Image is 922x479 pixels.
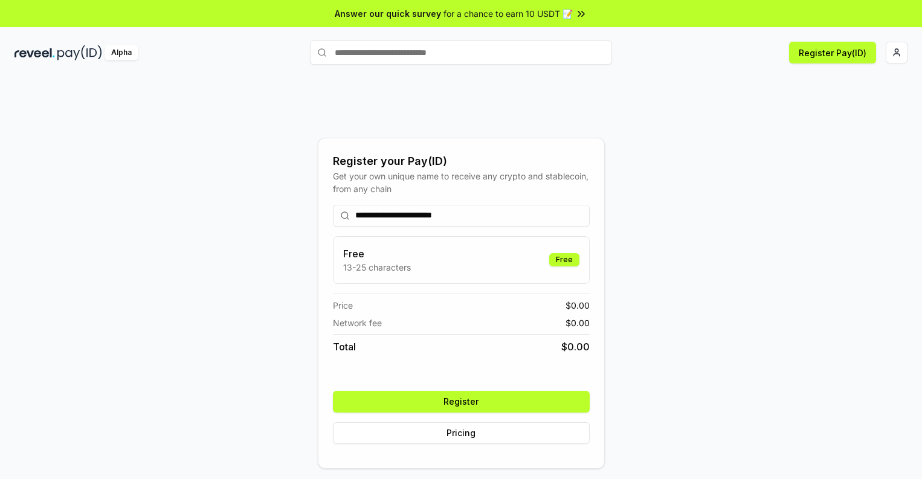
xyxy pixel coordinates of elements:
[335,7,441,20] span: Answer our quick survey
[343,261,411,274] p: 13-25 characters
[561,339,590,354] span: $ 0.00
[566,317,590,329] span: $ 0.00
[333,153,590,170] div: Register your Pay(ID)
[333,422,590,444] button: Pricing
[443,7,573,20] span: for a chance to earn 10 USDT 📝
[333,170,590,195] div: Get your own unique name to receive any crypto and stablecoin, from any chain
[566,299,590,312] span: $ 0.00
[789,42,876,63] button: Register Pay(ID)
[333,339,356,354] span: Total
[549,253,579,266] div: Free
[333,391,590,413] button: Register
[333,317,382,329] span: Network fee
[343,246,411,261] h3: Free
[15,45,55,60] img: reveel_dark
[333,299,353,312] span: Price
[57,45,102,60] img: pay_id
[105,45,138,60] div: Alpha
